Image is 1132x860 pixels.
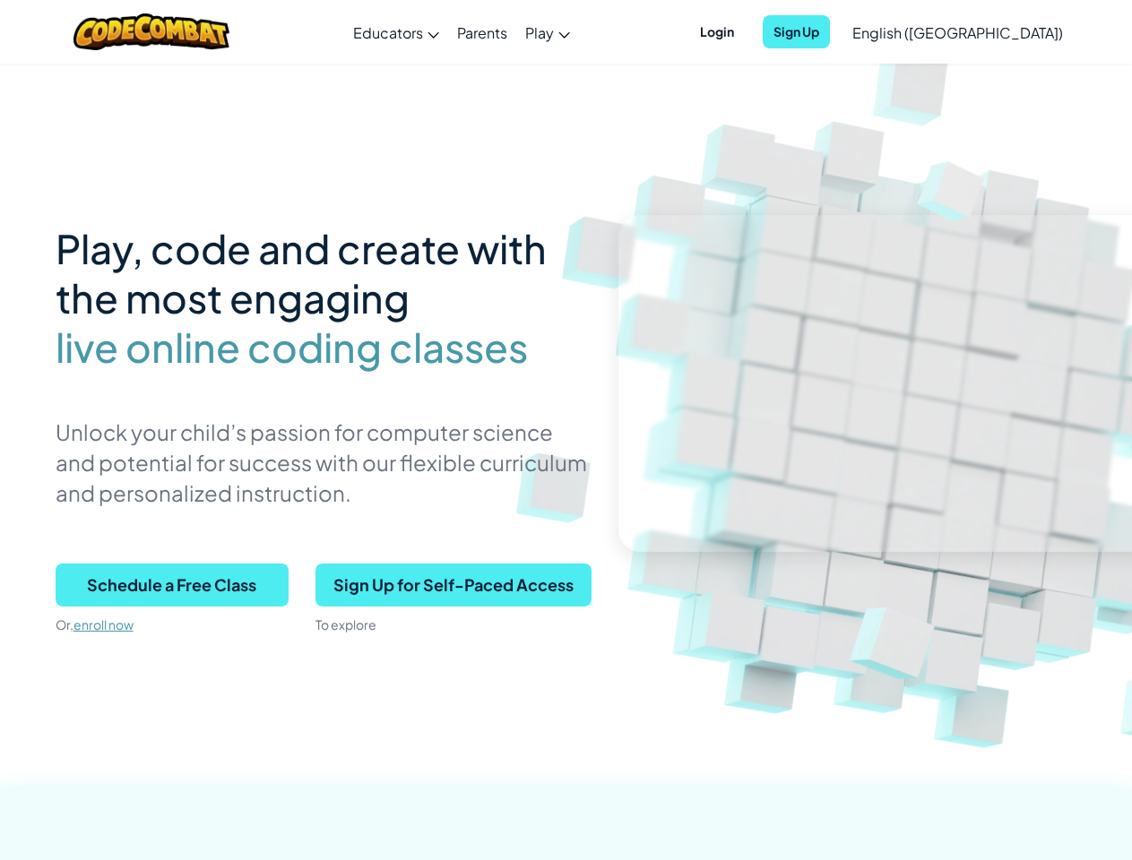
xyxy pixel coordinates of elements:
span: live online coding classes [56,322,528,372]
a: Educators [344,8,448,56]
img: Overlap cubes [816,556,979,716]
a: Play [516,8,579,56]
span: To explore [315,616,376,632]
button: Sign Up for Self-Paced Access [315,563,592,606]
a: Parents [448,8,516,56]
img: CodeCombat logo [73,13,230,50]
span: Educators [353,23,423,42]
span: English ([GEOGRAPHIC_DATA]) [852,23,1063,42]
span: Play [525,23,554,42]
span: Play, code and create with the most engaging [56,223,547,322]
a: enroll now [73,616,134,632]
span: Or, [56,616,73,632]
img: Overlap cubes [891,133,1016,246]
a: English ([GEOGRAPHIC_DATA]) [843,8,1072,56]
p: Unlock your child’s passion for computer science and potential for success with our flexible curr... [56,417,592,508]
button: Schedule a Free Class [56,563,289,606]
button: Login [689,15,745,48]
button: Sign Up [763,15,830,48]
